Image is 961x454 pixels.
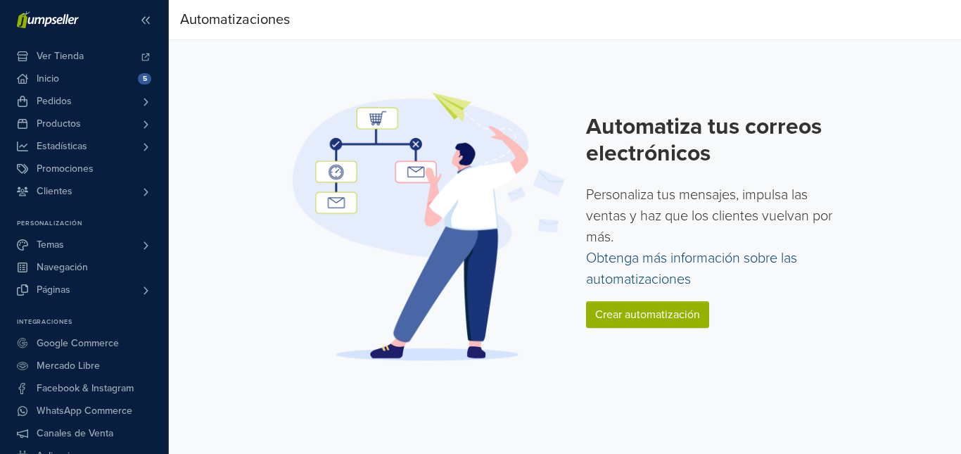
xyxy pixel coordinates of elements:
div: Automatizaciones [180,6,290,34]
span: Inicio [37,68,59,90]
span: Estadísticas [37,135,87,158]
span: Promociones [37,158,94,180]
span: Pedidos [37,90,72,113]
a: Obtenga más información sobre las automatizaciones [586,250,797,288]
span: Canales de Venta [37,422,113,445]
span: 5 [138,73,151,84]
span: Temas [37,234,64,256]
span: Clientes [37,180,72,203]
span: Productos [37,113,81,135]
span: Ver Tienda [37,45,84,68]
a: Crear automatización [586,301,709,328]
p: Integraciones [17,318,168,327]
img: Automation [288,91,569,362]
h2: Automatiza tus correos electrónicos [586,113,843,168]
span: Páginas [37,279,70,301]
span: Mercado Libre [37,355,100,377]
p: Personaliza tus mensajes, impulsa las ventas y haz que los clientes vuelvan por más. [586,184,843,290]
span: Google Commerce [37,332,119,355]
span: Facebook & Instagram [37,377,134,400]
span: Navegación [37,256,88,279]
span: WhatsApp Commerce [37,400,132,422]
p: Personalización [17,220,168,228]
